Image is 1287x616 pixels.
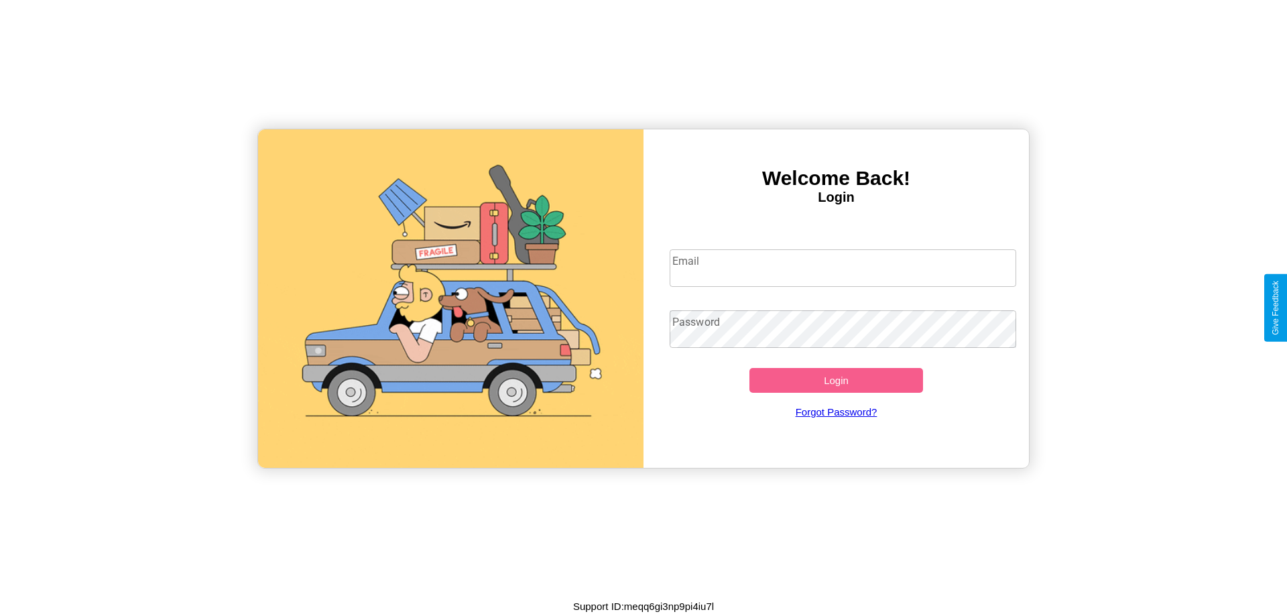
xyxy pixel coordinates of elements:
[749,368,923,393] button: Login
[663,393,1010,431] a: Forgot Password?
[643,190,1029,205] h4: Login
[643,167,1029,190] h3: Welcome Back!
[258,129,643,468] img: gif
[1271,281,1280,335] div: Give Feedback
[573,597,714,615] p: Support ID: meqq6gi3np9pi4iu7l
